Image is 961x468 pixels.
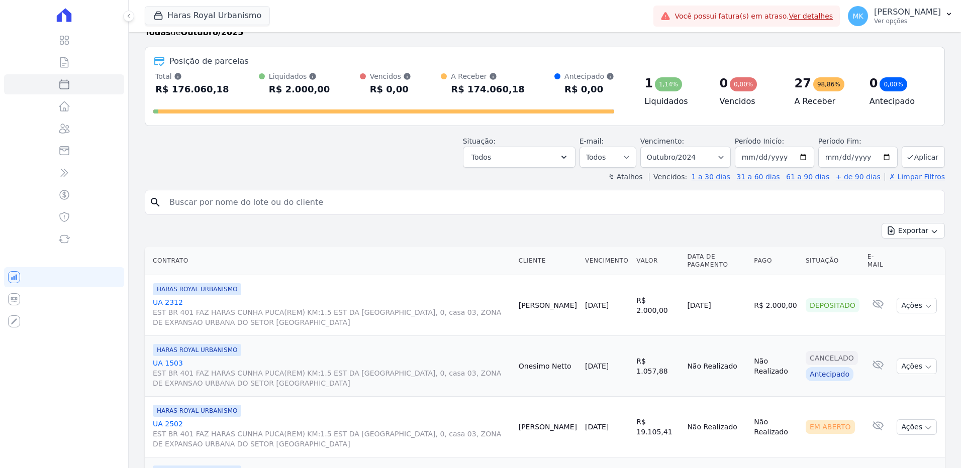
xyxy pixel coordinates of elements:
[885,173,945,181] a: ✗ Limpar Filtros
[806,367,853,381] div: Antecipado
[564,71,614,81] div: Antecipado
[515,397,581,457] td: [PERSON_NAME]
[902,146,945,168] button: Aplicar
[730,77,757,91] div: 0,00%
[640,137,684,145] label: Vencimento:
[564,81,614,97] div: R$ 0,00
[153,429,511,449] span: EST BR 401 FAZ HARAS CUNHA PUCA(REM) KM:1.5 EST DA [GEOGRAPHIC_DATA], 0, casa 03, ZONA DE EXPANSA...
[149,196,161,208] i: search
[806,420,855,434] div: Em Aberto
[882,223,945,239] button: Exportar
[795,95,853,107] h4: A Receber
[852,13,863,20] span: MK
[155,81,229,97] div: R$ 176.060,18
[585,362,609,370] a: [DATE]
[169,55,249,67] div: Posição de parcelas
[750,336,802,397] td: Não Realizado
[789,12,833,20] a: Ver detalhes
[153,405,241,417] span: HARAS ROYAL URBANISMO
[153,344,241,356] span: HARAS ROYAL URBANISMO
[897,419,937,435] button: Ações
[836,173,881,181] a: + de 90 dias
[675,11,833,22] span: Você possui fatura(s) em atraso.
[451,71,525,81] div: A Receber
[463,147,575,168] button: Todos
[632,397,683,457] td: R$ 19.105,41
[880,77,907,91] div: 0,00%
[735,137,784,145] label: Período Inicío:
[451,81,525,97] div: R$ 174.060,18
[818,136,898,147] label: Período Fim:
[644,75,653,91] div: 1
[145,6,270,25] button: Haras Royal Urbanismo
[802,247,863,275] th: Situação
[153,307,511,327] span: EST BR 401 FAZ HARAS CUNHA PUCA(REM) KM:1.5 EST DA [GEOGRAPHIC_DATA], 0, casa 03, ZONA DE EXPANSA...
[863,247,893,275] th: E-mail
[897,359,937,374] button: Ações
[145,27,243,39] p: de
[370,81,411,97] div: R$ 0,00
[719,75,728,91] div: 0
[719,95,778,107] h4: Vencidos
[813,77,844,91] div: 98,86%
[683,397,750,457] td: Não Realizado
[153,297,511,327] a: UA 2312EST BR 401 FAZ HARAS CUNHA PUCA(REM) KM:1.5 EST DA [GEOGRAPHIC_DATA], 0, casa 03, ZONA DE ...
[806,351,858,365] div: Cancelado
[632,336,683,397] td: R$ 1.057,88
[683,275,750,336] td: [DATE]
[370,71,411,81] div: Vencidos
[515,336,581,397] td: Onesimo Netto
[580,137,604,145] label: E-mail:
[153,368,511,388] span: EST BR 401 FAZ HARAS CUNHA PUCA(REM) KM:1.5 EST DA [GEOGRAPHIC_DATA], 0, casa 03, ZONA DE EXPANSA...
[153,419,511,449] a: UA 2502EST BR 401 FAZ HARAS CUNHA PUCA(REM) KM:1.5 EST DA [GEOGRAPHIC_DATA], 0, casa 03, ZONA DE ...
[683,247,750,275] th: Data de Pagamento
[870,95,928,107] h4: Antecipado
[874,7,941,17] p: [PERSON_NAME]
[750,247,802,275] th: Pago
[683,336,750,397] td: Não Realizado
[840,2,961,30] button: MK [PERSON_NAME] Ver opções
[870,75,878,91] div: 0
[736,173,780,181] a: 31 a 60 dias
[750,275,802,336] td: R$ 2.000,00
[786,173,829,181] a: 61 a 90 dias
[655,77,682,91] div: 1,14%
[269,81,330,97] div: R$ 2.000,00
[269,71,330,81] div: Liquidados
[795,75,811,91] div: 27
[897,298,937,313] button: Ações
[463,137,496,145] label: Situação:
[874,17,941,25] p: Ver opções
[153,283,241,295] span: HARAS ROYAL URBANISMO
[145,247,515,275] th: Contrato
[644,95,703,107] h4: Liquidados
[515,275,581,336] td: [PERSON_NAME]
[806,298,859,312] div: Depositado
[585,301,609,309] a: [DATE]
[471,151,491,163] span: Todos
[632,275,683,336] td: R$ 2.000,00
[581,247,632,275] th: Vencimento
[585,423,609,431] a: [DATE]
[155,71,229,81] div: Total
[632,247,683,275] th: Valor
[649,173,687,181] label: Vencidos:
[163,192,940,212] input: Buscar por nome do lote ou do cliente
[692,173,730,181] a: 1 a 30 dias
[750,397,802,457] td: Não Realizado
[608,173,642,181] label: ↯ Atalhos
[153,358,511,388] a: UA 1503EST BR 401 FAZ HARAS CUNHA PUCA(REM) KM:1.5 EST DA [GEOGRAPHIC_DATA], 0, casa 03, ZONA DE ...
